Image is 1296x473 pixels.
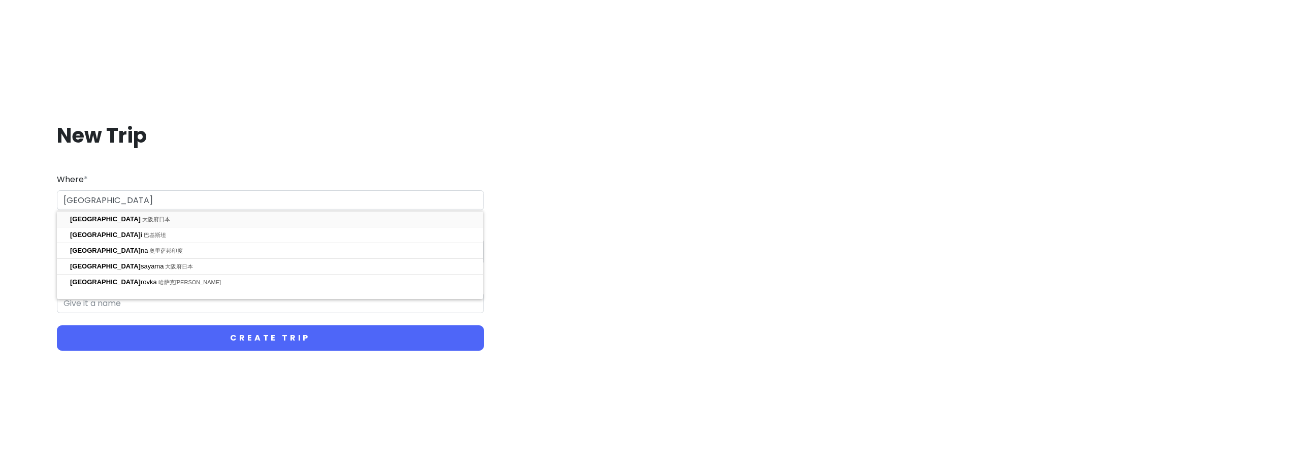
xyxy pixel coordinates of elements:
input: Give it a name [57,293,484,313]
span: sayama [70,262,165,270]
span: [GEOGRAPHIC_DATA] [70,231,141,239]
span: na [70,247,149,254]
span: [GEOGRAPHIC_DATA] [70,262,141,270]
span: 奥里萨邦印度 [149,248,183,254]
span: i [70,231,144,239]
label: Where [57,173,88,186]
span: [GEOGRAPHIC_DATA] [70,215,141,223]
span: 大阪府日本 [142,216,170,222]
span: 大阪府日本 [165,263,193,269]
input: City (e.g., New York) [57,190,484,211]
span: rovka [70,278,158,286]
span: 哈萨克[PERSON_NAME] [158,279,221,285]
button: Create Trip [57,325,484,351]
span: [GEOGRAPHIC_DATA] [70,278,141,286]
span: 巴基斯坦 [144,232,166,238]
span: [GEOGRAPHIC_DATA] [70,247,141,254]
h1: New Trip [57,122,484,149]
